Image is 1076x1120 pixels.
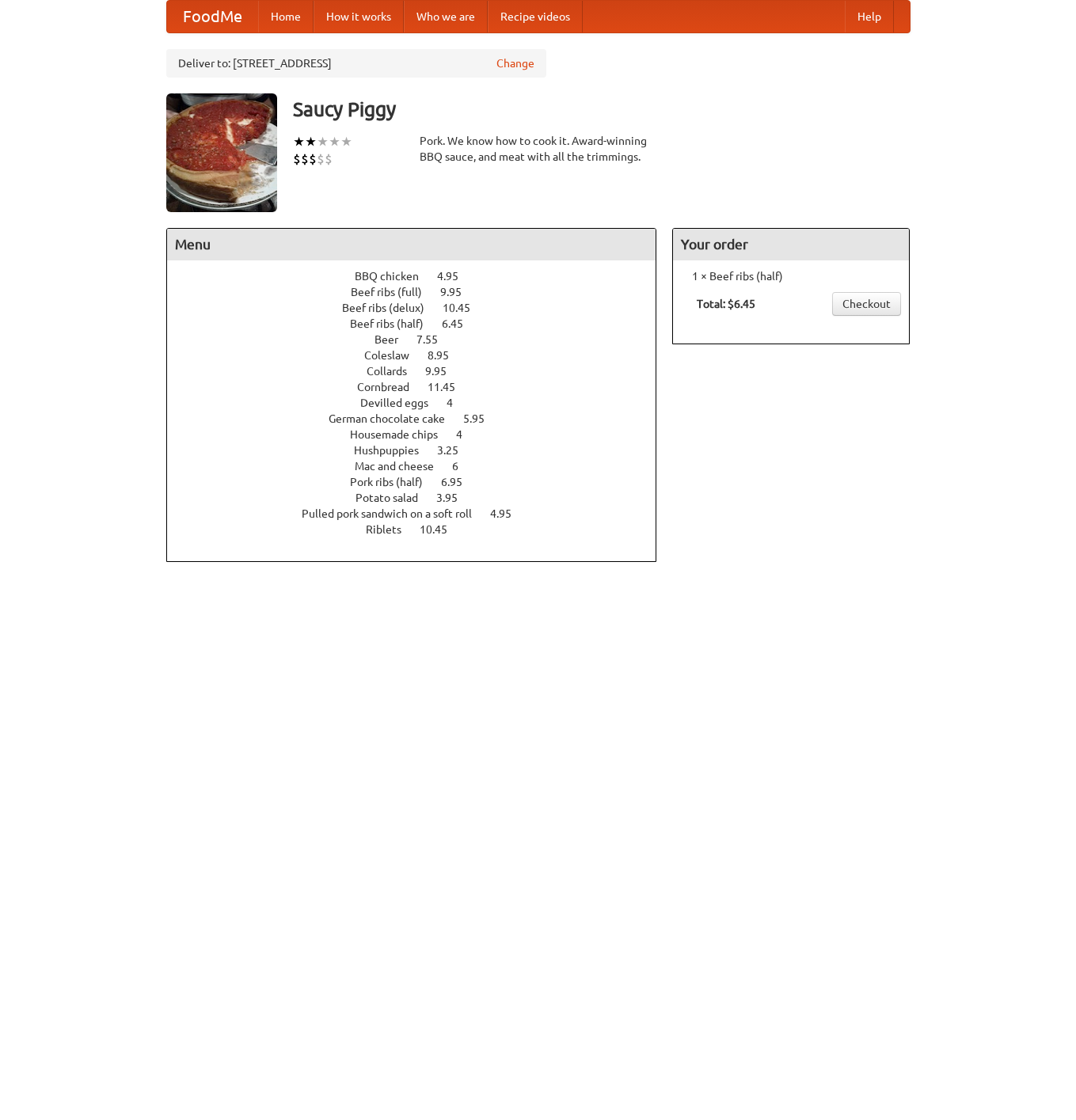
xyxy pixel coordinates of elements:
[317,150,325,168] li: $
[357,381,425,393] span: Cornbread
[452,460,474,473] span: 6
[340,133,352,150] li: ★
[673,229,909,260] h4: Your order
[442,317,479,330] span: 6.45
[366,523,417,536] span: Riblets
[293,133,305,150] li: ★
[440,286,477,298] span: 9.95
[428,381,471,393] span: 11.45
[436,492,473,504] span: 3.95
[355,270,435,283] span: BBQ chicken
[496,55,534,71] a: Change
[447,397,469,409] span: 4
[293,93,911,125] h3: Saucy Piggy
[845,1,894,32] a: Help
[293,150,301,168] li: $
[463,412,500,425] span: 5.95
[697,298,755,310] b: Total: $6.45
[681,268,901,284] li: 1 × Beef ribs (half)
[166,49,546,78] div: Deliver to: [STREET_ADDRESS]
[258,1,314,32] a: Home
[425,365,462,378] span: 9.95
[166,93,277,212] img: angular.jpg
[342,302,500,314] a: Beef ribs (delux) 10.45
[301,150,309,168] li: $
[329,412,514,425] a: German chocolate cake 5.95
[428,349,465,362] span: 8.95
[375,333,467,346] a: Beer 7.55
[367,365,423,378] span: Collards
[456,428,478,441] span: 4
[350,428,492,441] a: Housemade chips 4
[357,381,485,393] a: Cornbread 11.45
[354,444,488,457] a: Hushpuppies 3.25
[317,133,329,150] li: ★
[350,317,439,330] span: Beef ribs (half)
[350,476,439,488] span: Pork ribs (half)
[360,397,444,409] span: Devilled eggs
[441,476,478,488] span: 6.95
[350,428,454,441] span: Housemade chips
[360,397,482,409] a: Devilled eggs 4
[364,349,425,362] span: Coleslaw
[490,507,527,520] span: 4.95
[329,412,461,425] span: German chocolate cake
[355,270,488,283] a: BBQ chicken 4.95
[305,133,317,150] li: ★
[350,476,492,488] a: Pork ribs (half) 6.95
[420,133,657,165] div: Pork. We know how to cook it. Award-winning BBQ sauce, and meat with all the trimmings.
[416,333,454,346] span: 7.55
[329,133,340,150] li: ★
[355,492,434,504] span: Potato salad
[314,1,404,32] a: How it works
[351,286,438,298] span: Beef ribs (full)
[832,292,901,316] a: Checkout
[355,460,450,473] span: Mac and cheese
[355,460,488,473] a: Mac and cheese 6
[437,444,474,457] span: 3.25
[354,444,435,457] span: Hushpuppies
[351,286,491,298] a: Beef ribs (full) 9.95
[350,317,492,330] a: Beef ribs (half) 6.45
[420,523,463,536] span: 10.45
[404,1,488,32] a: Who we are
[325,150,333,168] li: $
[367,365,476,378] a: Collards 9.95
[167,229,656,260] h4: Menu
[355,492,487,504] a: Potato salad 3.95
[375,333,414,346] span: Beer
[437,270,474,283] span: 4.95
[309,150,317,168] li: $
[302,507,541,520] a: Pulled pork sandwich on a soft roll 4.95
[364,349,478,362] a: Coleslaw 8.95
[366,523,477,536] a: Riblets 10.45
[488,1,583,32] a: Recipe videos
[342,302,440,314] span: Beef ribs (delux)
[302,507,488,520] span: Pulled pork sandwich on a soft roll
[443,302,486,314] span: 10.45
[167,1,258,32] a: FoodMe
